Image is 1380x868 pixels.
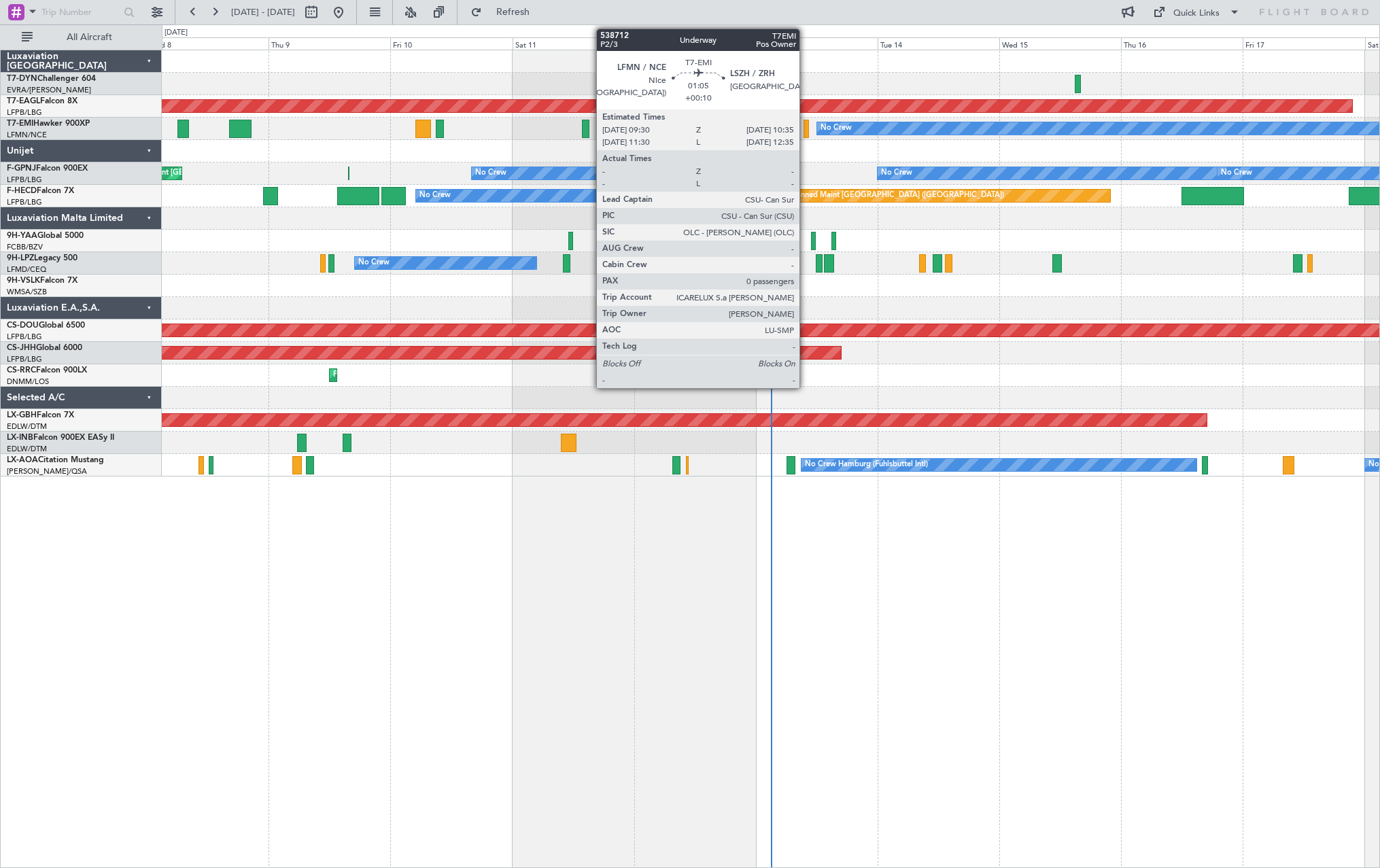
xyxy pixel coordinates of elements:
[7,322,85,330] a: CS-DOUGlobal 6500
[1121,37,1243,50] div: Thu 16
[999,37,1121,50] div: Wed 15
[1221,163,1252,184] div: No Crew
[7,75,37,83] span: T7-DYN
[7,187,37,195] span: F-HECD
[1173,7,1220,20] div: Quick Links
[7,97,77,105] a: T7-EAGLFalcon 8X
[7,332,42,342] a: LFPB/LBG
[7,434,114,442] a: LX-INBFalcon 900EX EASy II
[7,232,84,240] a: 9H-YAAGlobal 5000
[7,456,104,464] a: LX-AOACitation Mustang
[634,37,756,50] div: Sun 12
[805,455,928,475] div: No Crew Hamburg (Fuhlsbuttel Intl)
[7,434,33,442] span: LX-INB
[7,411,37,419] span: LX-GBH
[7,344,36,352] span: CS-JHH
[7,254,34,262] span: 9H-LPZ
[165,27,188,39] div: [DATE]
[15,27,148,48] button: All Aircraft
[7,466,87,476] a: [PERSON_NAME]/QSA
[7,75,96,83] a: T7-DYNChallenger 604
[7,287,47,297] a: WMSA/SZB
[231,6,295,18] span: [DATE] - [DATE]
[7,175,42,185] a: LFPB/LBG
[790,186,1004,206] div: Planned Maint [GEOGRAPHIC_DATA] ([GEOGRAPHIC_DATA])
[7,254,77,262] a: 9H-LPZLegacy 500
[7,164,36,173] span: F-GPNJ
[821,118,852,139] div: No Crew
[7,277,77,285] a: 9H-VSLKFalcon 7X
[881,163,912,184] div: No Crew
[1243,37,1364,50] div: Fri 17
[147,37,269,50] div: Wed 8
[7,411,74,419] a: LX-GBHFalcon 7X
[485,7,542,17] span: Refresh
[419,186,451,206] div: No Crew
[358,253,390,273] div: No Crew
[7,377,49,387] a: DNMM/LOS
[7,197,42,207] a: LFPB/LBG
[390,37,512,50] div: Fri 10
[464,1,546,23] button: Refresh
[7,242,43,252] a: FCBB/BZV
[756,37,878,50] div: Mon 13
[7,322,39,330] span: CS-DOU
[7,130,47,140] a: LFMN/NCE
[7,120,90,128] a: T7-EMIHawker 900XP
[7,264,46,275] a: LFMD/CEQ
[7,120,33,128] span: T7-EMI
[7,421,47,432] a: EDLW/DTM
[7,366,36,375] span: CS-RRC
[7,164,88,173] a: F-GPNJFalcon 900EX
[41,2,120,22] input: Trip Number
[7,97,40,105] span: T7-EAGL
[878,37,999,50] div: Tue 14
[475,163,506,184] div: No Crew
[7,85,91,95] a: EVRA/[PERSON_NAME]
[35,33,143,42] span: All Aircraft
[7,344,82,352] a: CS-JHHGlobal 6000
[7,107,42,118] a: LFPB/LBG
[269,37,390,50] div: Thu 9
[7,277,40,285] span: 9H-VSLK
[7,354,42,364] a: LFPB/LBG
[7,456,38,464] span: LX-AOA
[333,365,474,385] div: Planned Maint Lagos ([PERSON_NAME])
[513,37,634,50] div: Sat 11
[7,366,87,375] a: CS-RRCFalcon 900LX
[7,444,47,454] a: EDLW/DTM
[7,232,37,240] span: 9H-YAA
[1146,1,1247,23] button: Quick Links
[7,187,74,195] a: F-HECDFalcon 7X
